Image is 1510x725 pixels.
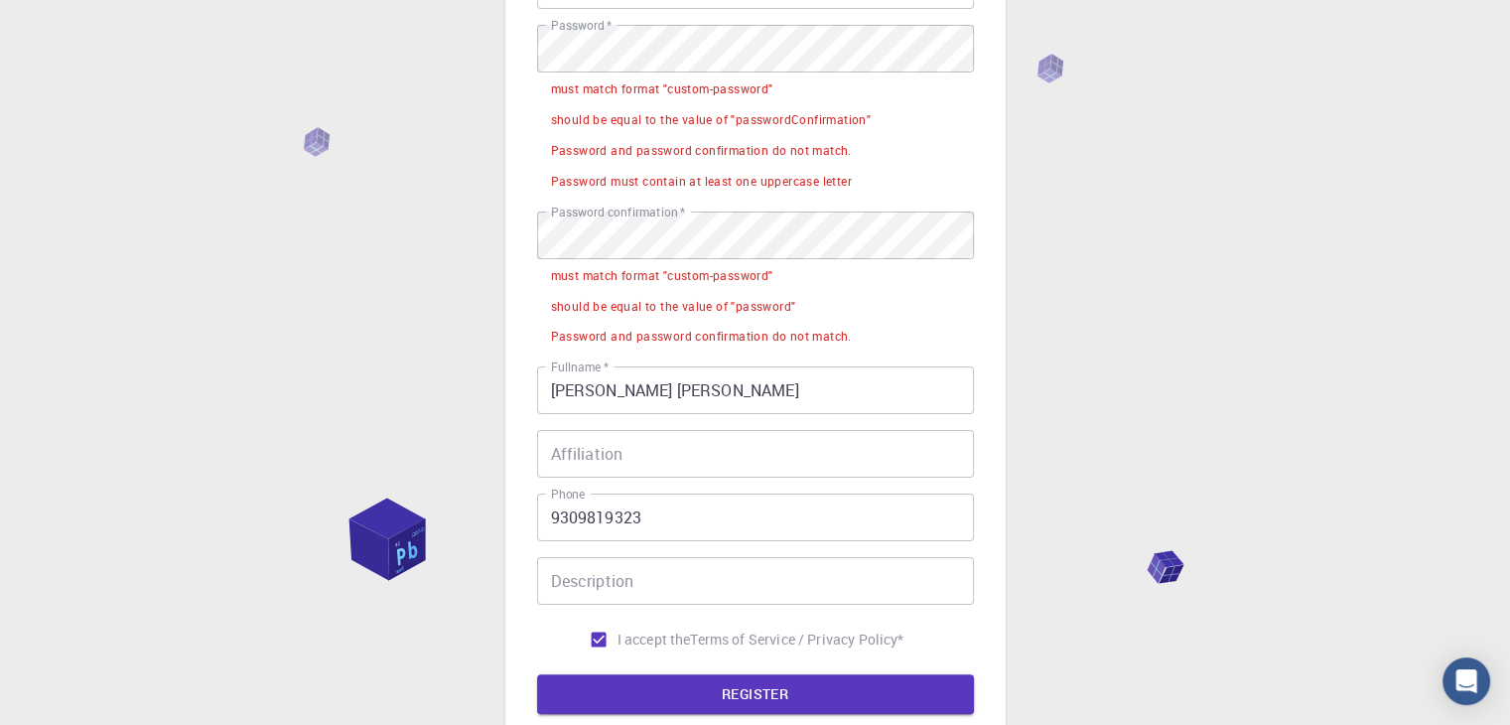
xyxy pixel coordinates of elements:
label: Password confirmation [551,204,685,220]
label: Phone [551,486,585,503]
button: REGISTER [537,674,974,714]
label: Fullname [551,359,609,375]
div: Password and password confirmation do not match. [551,141,852,161]
a: Terms of Service / Privacy Policy* [690,630,903,650]
p: Terms of Service / Privacy Policy * [690,630,903,650]
div: must match format "custom-password" [551,266,773,286]
div: Password and password confirmation do not match. [551,327,852,347]
div: should be equal to the value of "password" [551,297,796,317]
div: should be equal to the value of "passwordConfirmation" [551,110,872,130]
div: Password must contain at least one uppercase letter [551,172,852,192]
span: I accept the [618,630,691,650]
div: Open Intercom Messenger [1442,657,1490,705]
label: Password [551,17,612,34]
div: must match format "custom-password" [551,79,773,99]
